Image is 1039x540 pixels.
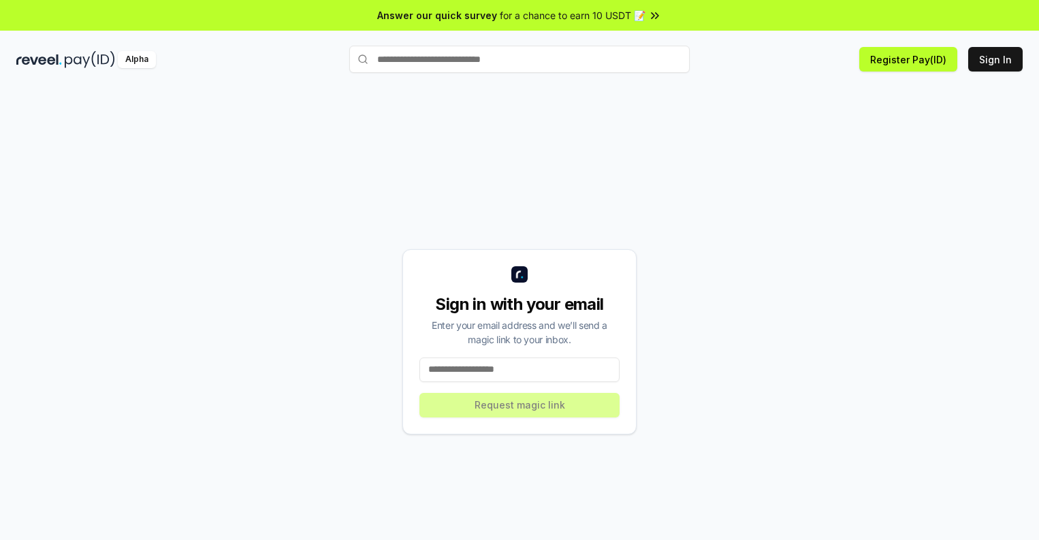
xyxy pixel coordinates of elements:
div: Alpha [118,51,156,68]
button: Sign In [968,47,1023,72]
img: pay_id [65,51,115,68]
span: Answer our quick survey [377,8,497,22]
img: reveel_dark [16,51,62,68]
img: logo_small [511,266,528,283]
button: Register Pay(ID) [859,47,957,72]
div: Sign in with your email [419,293,620,315]
div: Enter your email address and we’ll send a magic link to your inbox. [419,318,620,347]
span: for a chance to earn 10 USDT 📝 [500,8,645,22]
